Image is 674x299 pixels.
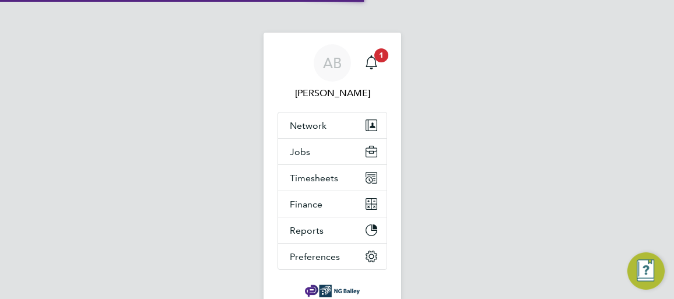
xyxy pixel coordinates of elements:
button: Reports [278,217,387,243]
span: 1 [374,48,388,62]
span: Preferences [290,251,340,262]
span: Timesheets [290,173,338,184]
span: Finance [290,199,322,210]
span: AB [323,55,342,71]
a: 1 [360,44,383,82]
button: Finance [278,191,387,217]
button: Engage Resource Center [627,252,665,290]
button: Jobs [278,139,387,164]
button: Preferences [278,244,387,269]
span: Reports [290,225,324,236]
span: Andy Barwise [278,86,387,100]
button: Network [278,112,387,138]
span: Network [290,120,327,131]
a: AB[PERSON_NAME] [278,44,387,100]
button: Timesheets [278,165,387,191]
span: Jobs [290,146,310,157]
